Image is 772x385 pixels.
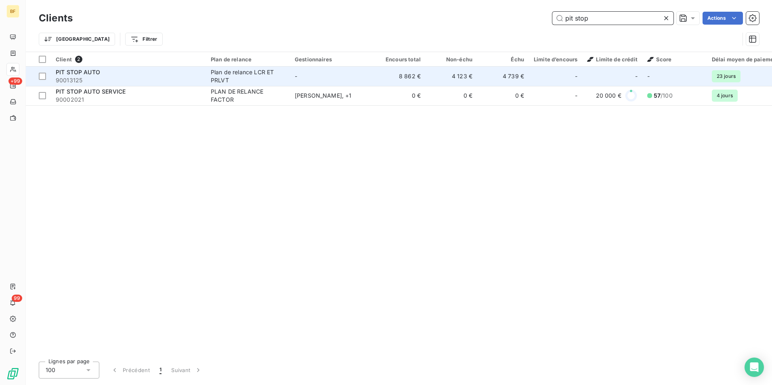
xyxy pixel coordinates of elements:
div: BF [6,5,19,18]
button: 1 [155,362,166,379]
button: Précédent [106,362,155,379]
span: 2 [75,56,82,63]
input: Rechercher [552,12,673,25]
span: 57 [654,92,661,99]
td: 0 € [426,86,477,105]
td: 4 123 € [426,67,477,86]
div: [PERSON_NAME] , + 1 [295,92,369,100]
span: 23 jours [712,70,741,82]
span: PIT STOP AUTO SERVICE [56,88,126,95]
td: 4 739 € [477,67,529,86]
span: 90002021 [56,96,201,104]
div: Plan de relance LCR ET PRLVT [211,68,285,84]
span: - [295,73,297,80]
span: Limite de crédit [587,56,637,63]
span: - [575,92,577,100]
td: 0 € [374,86,426,105]
div: Non-échu [430,56,472,63]
span: 100 [46,366,55,374]
td: 8 862 € [374,67,426,86]
span: +99 [8,77,22,85]
h3: Clients [39,11,73,25]
div: Encours total [379,56,421,63]
span: - [647,73,650,80]
div: Open Intercom Messenger [745,358,764,377]
span: - [635,72,638,80]
div: Gestionnaires [295,56,369,63]
div: Limite d’encours [534,56,577,63]
button: Suivant [166,362,207,379]
div: PLAN DE RELANCE FACTOR [211,88,285,104]
span: Client [56,56,72,63]
span: 90013125 [56,76,201,84]
span: 20 000 € [596,92,621,100]
span: 1 [159,366,162,374]
button: Actions [703,12,743,25]
div: Plan de relance [211,56,285,63]
img: Logo LeanPay [6,367,19,380]
button: Filtrer [125,33,162,46]
span: /100 [654,92,673,100]
span: 4 jours [712,90,738,102]
td: 0 € [477,86,529,105]
span: PIT STOP AUTO [56,69,100,75]
span: Score [647,56,672,63]
div: Échu [482,56,524,63]
button: [GEOGRAPHIC_DATA] [39,33,115,46]
span: - [575,72,577,80]
span: 99 [12,295,22,302]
